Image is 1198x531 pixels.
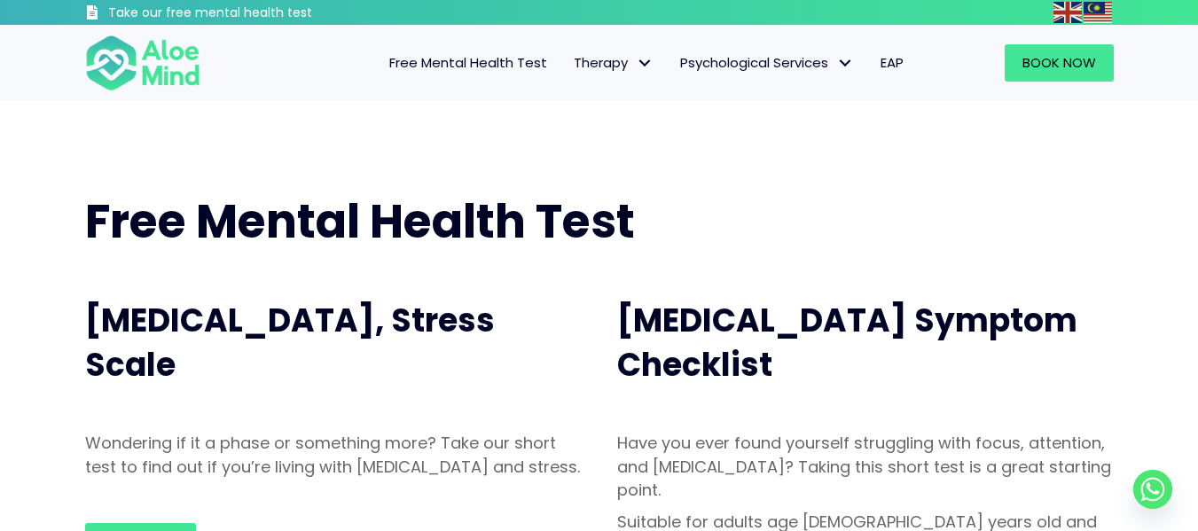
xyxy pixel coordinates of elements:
[617,432,1114,501] p: Have you ever found yourself struggling with focus, attention, and [MEDICAL_DATA]? Taking this sh...
[560,44,667,82] a: TherapyTherapy: submenu
[1084,2,1114,22] a: Malay
[376,44,560,82] a: Free Mental Health Test
[85,4,407,25] a: Take our free mental health test
[1084,2,1112,23] img: ms
[1022,53,1096,72] span: Book Now
[881,53,904,72] span: EAP
[680,53,854,72] span: Psychological Services
[223,44,917,82] nav: Menu
[85,189,635,254] span: Free Mental Health Test
[617,298,1077,387] span: [MEDICAL_DATA] Symptom Checklist
[833,51,858,76] span: Psychological Services: submenu
[1053,2,1082,23] img: en
[667,44,867,82] a: Psychological ServicesPsychological Services: submenu
[1053,2,1084,22] a: English
[574,53,654,72] span: Therapy
[867,44,917,82] a: EAP
[1133,470,1172,509] a: Whatsapp
[85,432,582,478] p: Wondering if it a phase or something more? Take our short test to find out if you’re living with ...
[389,53,547,72] span: Free Mental Health Test
[1005,44,1114,82] a: Book Now
[632,51,658,76] span: Therapy: submenu
[108,4,407,22] h3: Take our free mental health test
[85,298,495,387] span: [MEDICAL_DATA], Stress Scale
[85,34,200,92] img: Aloe mind Logo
